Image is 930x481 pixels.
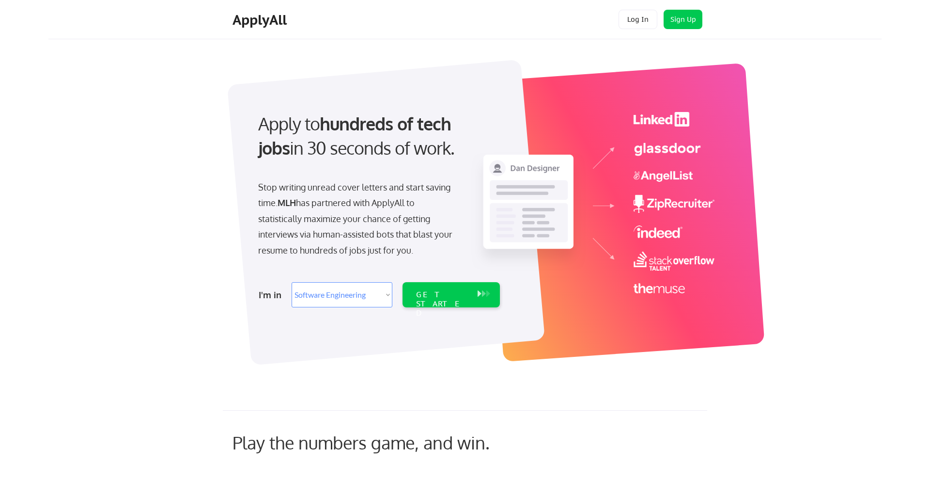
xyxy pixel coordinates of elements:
div: Stop writing unread cover letters and start saving time. has partnered with ApplyAll to statistic... [258,179,457,258]
div: I'm in [259,287,286,303]
button: Sign Up [664,10,702,29]
strong: MLH [278,197,296,208]
div: GET STARTED [416,290,468,318]
div: Play the numbers game, and win. [232,432,533,453]
button: Log In [619,10,657,29]
div: Apply to in 30 seconds of work. [258,112,496,160]
div: ApplyAll [232,12,290,28]
strong: hundreds of tech jobs [258,112,455,159]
